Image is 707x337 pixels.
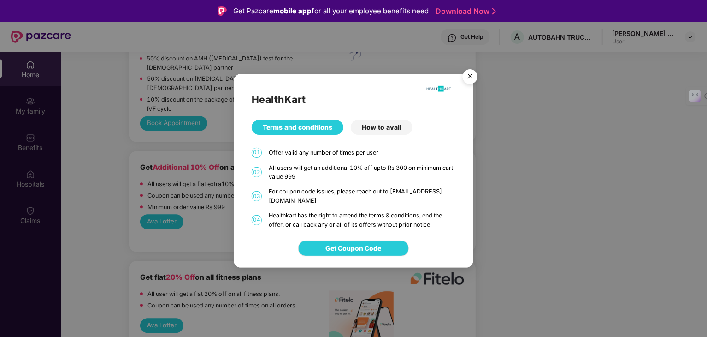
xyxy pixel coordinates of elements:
img: Logo [218,6,227,16]
span: 01 [252,148,262,158]
button: Close [457,65,482,90]
h2: HealthKart [252,92,455,107]
div: Terms and conditions [252,120,343,135]
div: Healthkart has the right to amend the terms & conditions, end the offer, or call back any or all ... [269,211,455,229]
div: For coupon code issues, please reach out to [EMAIL_ADDRESS][DOMAIN_NAME] [269,187,455,205]
span: 03 [252,191,262,201]
strong: mobile app [273,6,312,15]
span: Get Coupon Code [326,243,382,253]
span: 04 [252,215,262,225]
span: 02 [252,167,262,177]
img: svg+xml;base64,PHN2ZyB4bWxucz0iaHR0cDovL3d3dy53My5vcmcvMjAwMC9zdmciIHdpZHRoPSI1NiIgaGVpZ2h0PSI1Ni... [457,65,483,91]
div: Get Pazcare for all your employee benefits need [233,6,429,17]
a: Download Now [436,6,493,16]
button: Get Coupon Code [298,241,409,256]
img: Stroke [492,6,496,16]
div: All users will get an additional 10% off upto Rs 300 on minimum cart value 999 [269,163,455,182]
img: HealthKart-Logo-702x526.png [425,83,453,95]
div: Offer valid any number of times per user [269,148,455,157]
div: How to avail [351,120,412,135]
